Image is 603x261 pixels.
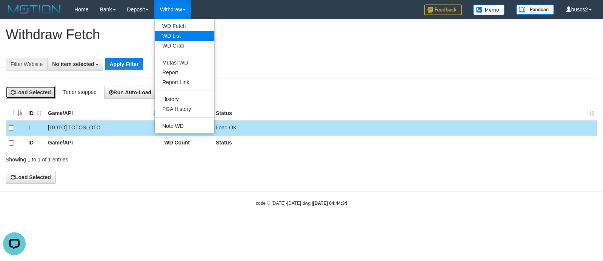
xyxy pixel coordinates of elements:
a: History [155,94,214,104]
small: code © [DATE]-[DATE] dwg | [256,201,347,206]
button: No item selected [47,58,103,71]
td: [ITOTO] TOTOSLOTO [45,120,161,136]
span: Timer stopped [63,89,97,95]
a: Report [155,68,214,77]
button: Apply Filter [105,58,143,70]
button: Run Auto-Load [104,86,157,99]
a: WD List [155,31,214,41]
th: ID: activate to sort column ascending [25,105,45,120]
a: WD Fetch [155,21,214,31]
img: Feedback.jpg [424,5,462,15]
button: Load Selected [6,171,56,184]
th: ID [25,135,45,150]
div: Showing 1 to 1 of 1 entries [6,153,246,163]
button: Open LiveChat chat widget [3,3,26,26]
img: Button%20Memo.svg [473,5,505,15]
th: Game/API: activate to sort column ascending [45,105,161,120]
h1: Withdraw Fetch [6,27,597,42]
a: Report Link [155,77,214,87]
a: PGA History [155,104,214,114]
img: panduan.png [516,5,554,15]
th: WD Count [161,135,213,150]
img: MOTION_logo.png [6,4,63,15]
button: Load Selected [6,86,56,99]
span: OK [229,124,237,130]
a: Load [216,124,228,130]
th: Game/API [45,135,161,150]
td: 1 [25,120,45,136]
strong: [DATE] 04:44:34 [313,201,347,206]
a: WD Grab [155,41,214,51]
th: Status: activate to sort column ascending [213,105,597,120]
a: Mutasi WD [155,58,214,68]
th: Status [213,135,597,150]
a: Note WD [155,121,214,131]
span: No item selected [52,61,94,67]
div: Filter Website [6,58,47,71]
